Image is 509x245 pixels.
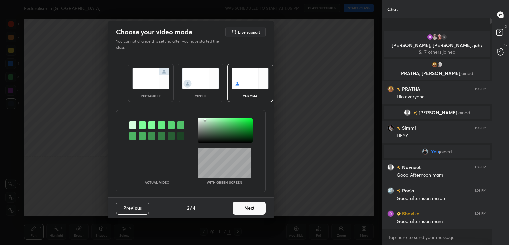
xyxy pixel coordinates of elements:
[397,189,401,193] img: no-rating-badge.077c3623.svg
[475,189,486,193] div: 1:08 PM
[401,164,421,171] h6: Navneet
[187,204,189,211] h4: 2
[401,210,420,217] h6: Bhavika
[475,212,486,216] div: 1:08 PM
[387,187,394,194] img: 91da875aac1f48038553f1acd9e51e72.jpg
[457,110,470,115] span: joined
[431,149,439,154] span: You
[387,86,394,92] img: edc174d7805b4dd5a2abb28d97e42210.jpg
[387,125,394,131] img: 3
[397,195,486,202] div: Good afternoon ma'am
[132,68,169,89] img: normalScreenIcon.ae25ed63.svg
[116,39,223,50] p: You cannot change this setting after you have started the class
[427,34,433,40] img: 3
[138,94,164,98] div: rectangle
[436,61,443,68] img: 67b0257c62614970988b626b95a01355.jpg
[382,0,403,18] p: Chat
[397,126,401,130] img: no-rating-badge.077c3623.svg
[422,148,428,155] img: e6b7fd9604b54f40b4ba6e3a0c89482a.jpg
[233,202,266,215] button: Next
[145,181,169,184] p: Actual Video
[382,30,492,229] div: grid
[460,70,473,76] span: joined
[397,94,486,100] div: Hlo everyone
[187,94,214,98] div: circle
[505,24,507,29] p: D
[116,202,149,215] button: Previous
[397,172,486,179] div: Good Afternoon mam
[475,126,486,130] div: 1:08 PM
[401,124,416,131] h6: Simmi
[388,71,486,76] p: PRATHA, [PERSON_NAME]
[193,204,195,211] h4: 4
[441,34,447,40] div: 17
[237,94,263,98] div: chroma
[207,181,242,184] p: With green screen
[387,164,394,171] img: default.png
[419,110,457,115] span: [PERSON_NAME]
[413,111,417,115] img: no-rating-badge.077c3623.svg
[182,68,219,89] img: circleScreenIcon.acc0effb.svg
[431,61,438,68] img: edc174d7805b4dd5a2abb28d97e42210.jpg
[116,28,192,36] h2: Choose your video mode
[505,5,507,10] p: T
[439,149,452,154] span: joined
[504,42,507,47] p: G
[232,68,269,89] img: chromaScreenIcon.c19ab0a0.svg
[190,204,192,211] h4: /
[475,87,486,91] div: 1:08 PM
[431,34,438,40] img: 788da42a7bbb4295bb5179c61d8a2cf6.jpg
[401,187,414,194] h6: Pooja
[388,43,486,48] p: [PERSON_NAME], [PERSON_NAME], juhy
[388,49,486,55] p: & 17 others joined
[397,166,401,169] img: no-rating-badge.077c3623.svg
[397,133,486,139] div: HEYY
[401,85,420,92] h6: PRATHA
[397,87,401,91] img: no-rating-badge.077c3623.svg
[475,165,486,169] div: 1:08 PM
[238,30,260,34] h5: Live support
[397,212,401,216] img: Learner_Badge_beginner_1_8b307cf2a0.svg
[436,34,443,40] img: 9af0242b033845069a29d78668e5e190.jpg
[404,109,411,116] img: default.png
[397,218,486,225] div: Good afternoon mam
[387,210,394,217] img: 3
